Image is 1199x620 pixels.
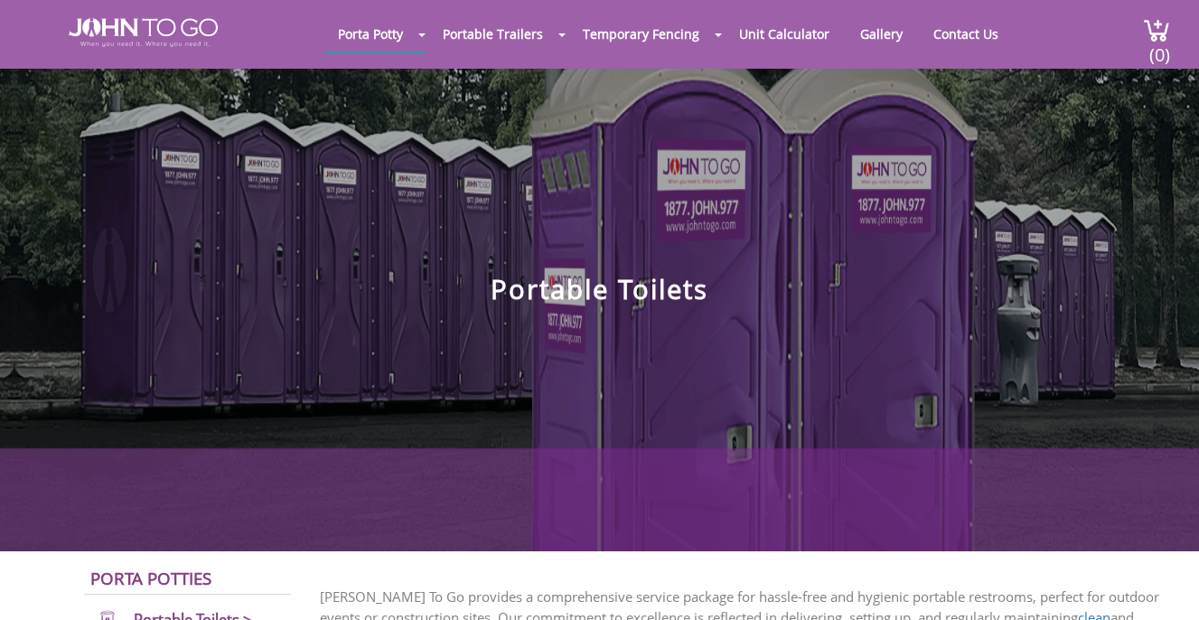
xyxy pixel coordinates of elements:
[920,16,1012,52] a: Contact Us
[1143,18,1170,42] img: cart a
[69,18,218,47] img: JOHN to go
[726,16,843,52] a: Unit Calculator
[847,16,916,52] a: Gallery
[429,16,557,52] a: Portable Trailers
[90,567,211,589] a: Porta Potties
[324,16,417,52] a: Porta Potty
[1148,28,1170,67] span: (0)
[569,16,713,52] a: Temporary Fencing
